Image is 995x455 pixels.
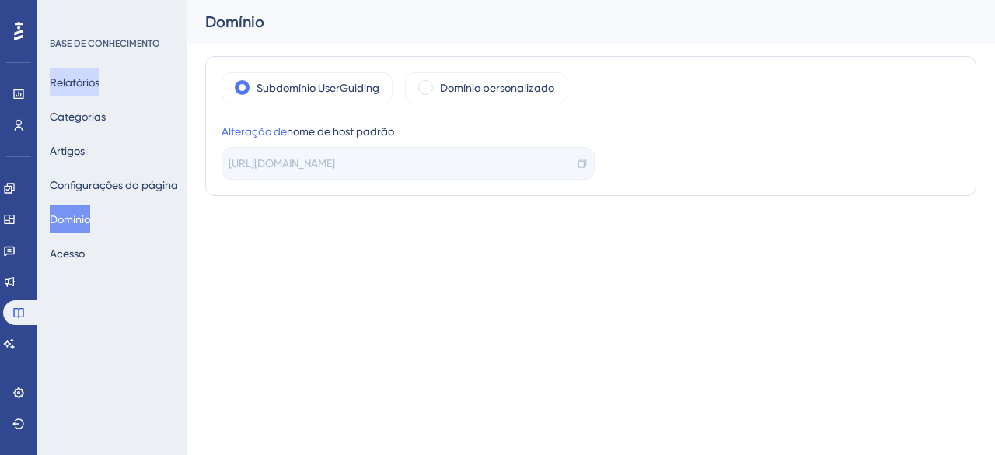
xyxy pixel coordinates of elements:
button: Artigos [50,137,85,165]
font: nome de host padrão [287,125,394,138]
font: BASE DE CONHECIMENTO [50,38,160,49]
font: Artigos [50,145,85,157]
font: Configurações da página [50,179,178,191]
font: Relatórios [50,76,99,89]
button: Configurações da página [50,171,178,199]
font: Domínio personalizado [440,82,554,94]
button: Domínio [50,205,90,233]
font: Categorias [50,110,106,123]
font: Alteração de [222,125,287,138]
font: [URL][DOMAIN_NAME] [229,157,335,170]
font: Domínio [205,12,264,31]
button: Categorias [50,103,106,131]
button: Acesso [50,240,85,268]
font: Subdomínio UserGuiding [257,82,379,94]
button: Relatórios [50,68,99,96]
font: Domínio [50,213,90,226]
font: Acesso [50,247,85,260]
